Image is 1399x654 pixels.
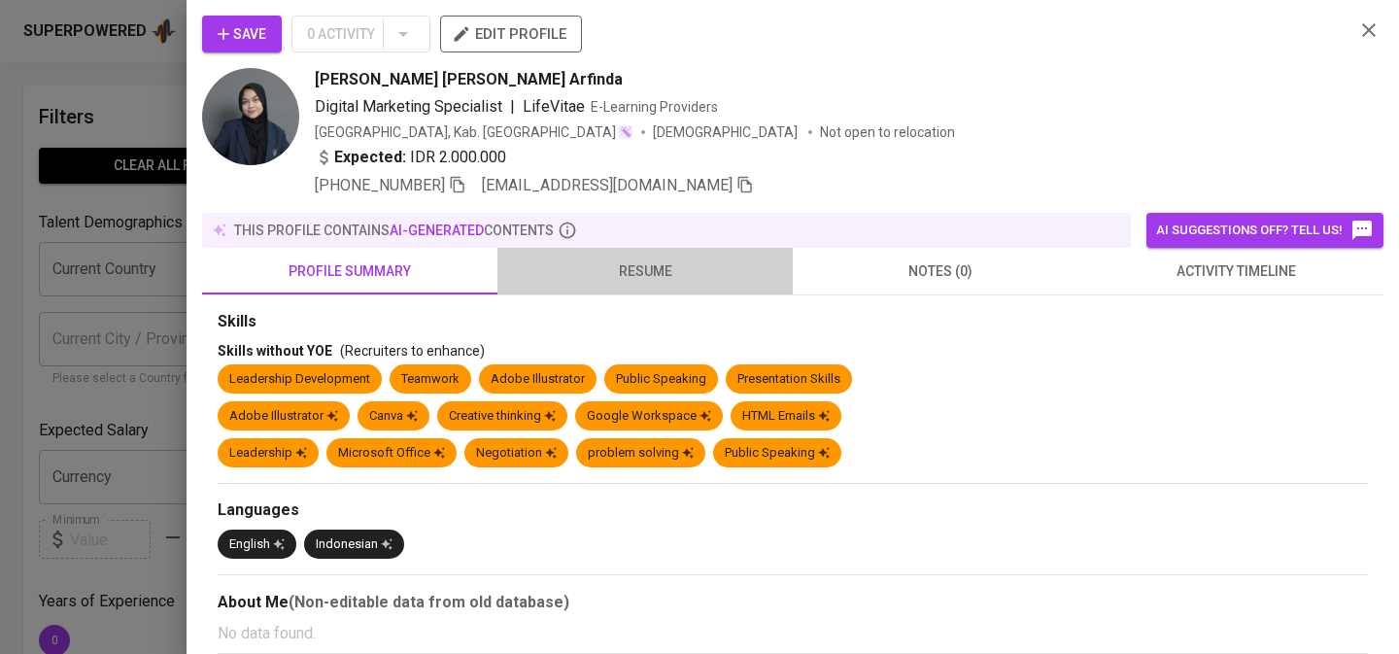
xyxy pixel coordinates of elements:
[804,259,1076,284] span: notes (0)
[338,444,445,463] div: Microsoft Office
[218,22,266,47] span: Save
[234,221,554,240] p: this profile contains contents
[218,622,1368,645] p: No data found.
[476,444,557,463] div: Negotiation
[456,21,566,47] span: edit profile
[820,122,955,142] p: Not open to relocation
[482,176,733,194] span: [EMAIL_ADDRESS][DOMAIN_NAME]
[401,370,460,389] div: Teamwork
[316,535,392,554] div: Indonesian
[440,16,582,52] button: edit profile
[509,259,781,284] span: resume
[289,593,569,611] b: (Non-editable data from old database)
[229,370,370,389] div: Leadership Development
[229,444,307,463] div: Leadership
[315,176,445,194] span: [PHONE_NUMBER]
[737,370,840,389] div: Presentation Skills
[315,122,633,142] div: [GEOGRAPHIC_DATA], Kab. [GEOGRAPHIC_DATA]
[218,499,1368,522] div: Languages
[616,370,706,389] div: Public Speaking
[229,535,285,554] div: English
[390,223,484,238] span: AI-generated
[202,68,299,165] img: 72d08ac44121c10df3be5c7f380210b4.jpg
[1146,213,1383,248] button: AI suggestions off? Tell us!
[491,370,585,389] div: Adobe Illustrator
[218,311,1368,333] div: Skills
[523,97,585,116] span: LifeVitae
[618,124,633,140] img: magic_wand.svg
[202,16,282,52] button: Save
[315,97,502,116] span: Digital Marketing Specialist
[214,259,486,284] span: profile summary
[510,95,515,119] span: |
[588,444,694,463] div: problem solving
[725,444,830,463] div: Public Speaking
[440,25,582,41] a: edit profile
[340,343,485,359] span: (Recruiters to enhance)
[218,343,332,359] span: Skills without YOE
[334,146,406,169] b: Expected:
[315,146,506,169] div: IDR 2.000.000
[653,122,801,142] span: [DEMOGRAPHIC_DATA]
[591,99,718,115] span: E-Learning Providers
[449,407,556,426] div: Creative thinking
[369,407,418,426] div: Canva
[218,591,1368,614] div: About Me
[1100,259,1372,284] span: activity timeline
[229,407,338,426] div: Adobe Illustrator‎
[742,407,830,426] div: HTML Emails
[315,68,623,91] span: [PERSON_NAME] [PERSON_NAME] Arfinda
[587,407,711,426] div: Google Workspace
[1156,219,1374,242] span: AI suggestions off? Tell us!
